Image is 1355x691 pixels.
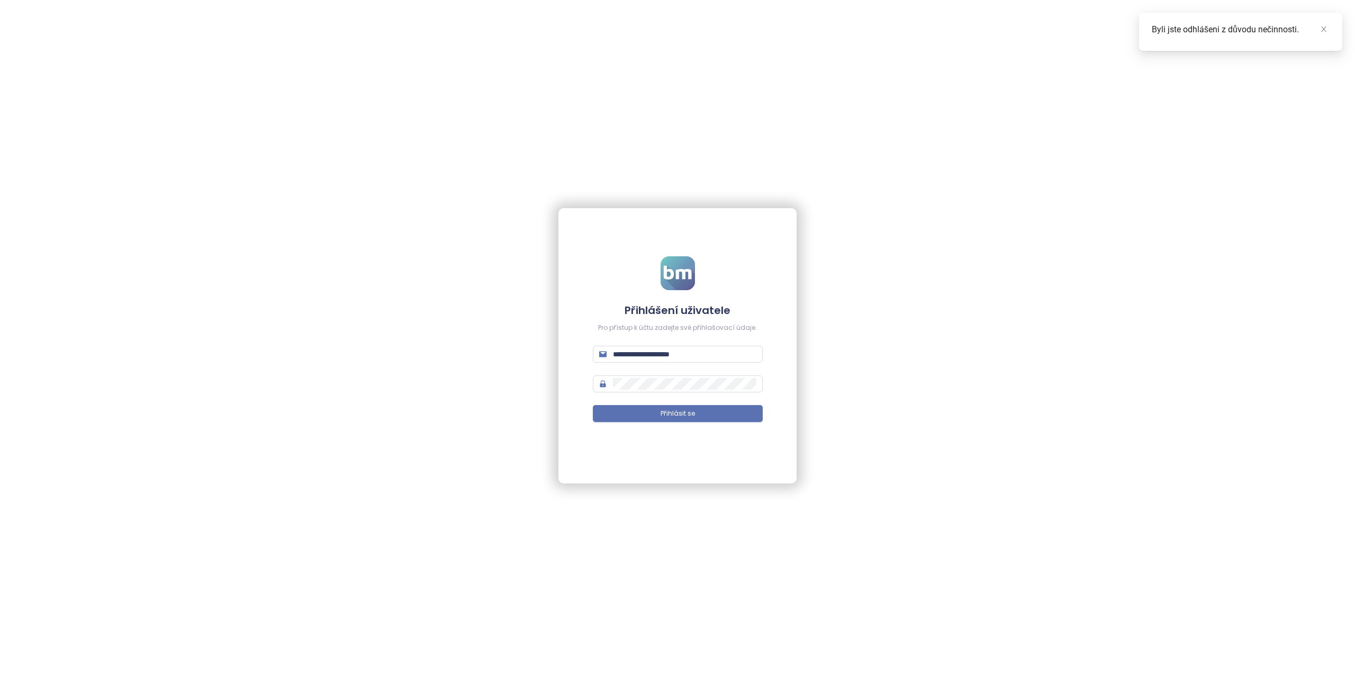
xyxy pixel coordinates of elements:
[593,405,763,422] button: Přihlásit se
[661,409,695,419] span: Přihlásit se
[661,256,695,290] img: logo
[593,303,763,318] h4: Přihlášení uživatele
[593,323,763,333] div: Pro přístup k účtu zadejte své přihlašovací údaje.
[599,351,607,358] span: mail
[1320,25,1327,33] span: close
[1152,23,1330,36] div: Byli jste odhlášeni z důvodu nečinnosti.
[599,380,607,388] span: lock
